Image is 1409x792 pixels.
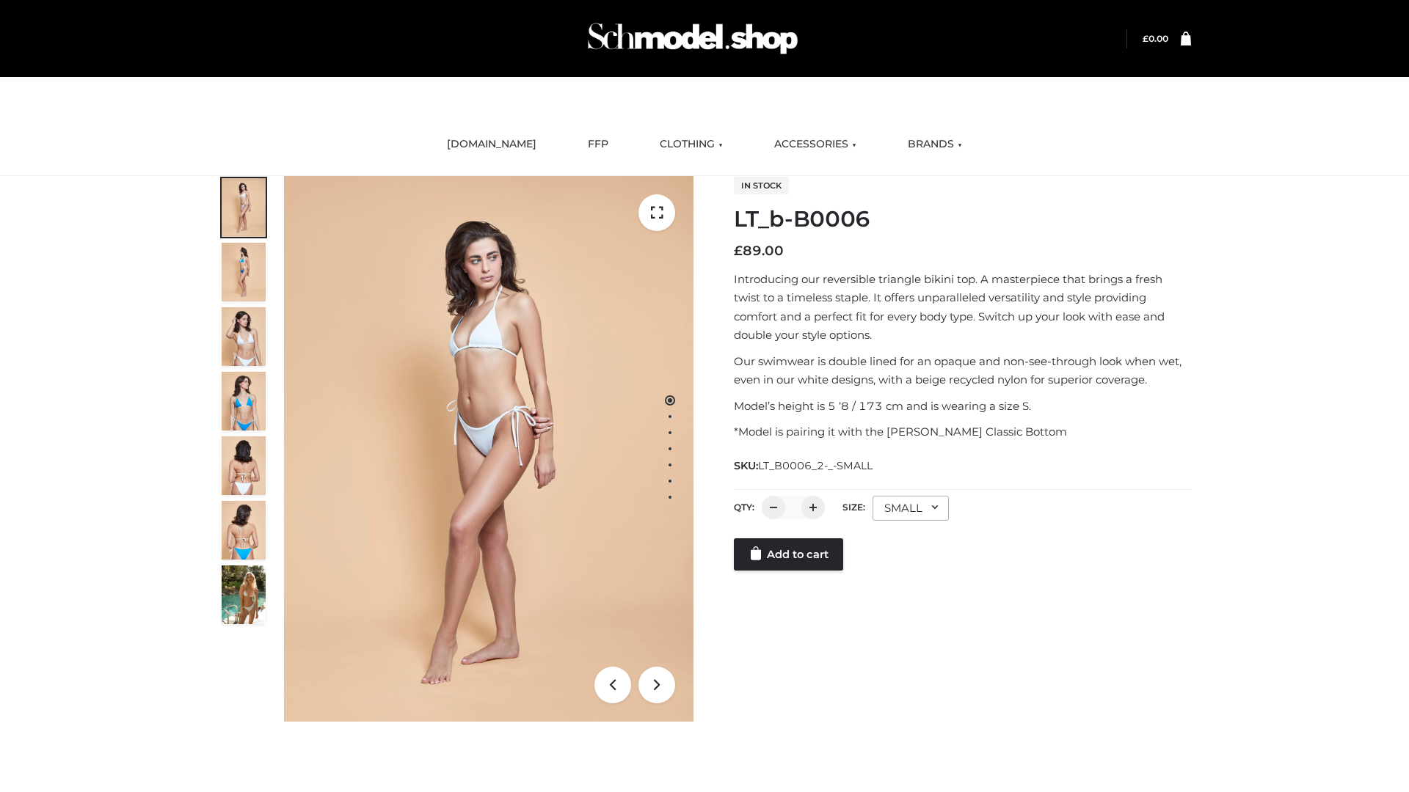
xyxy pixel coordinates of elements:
a: FFP [577,128,619,161]
h1: LT_b-B0006 [734,206,1191,232]
img: ArielClassicBikiniTop_CloudNine_AzureSky_OW114ECO_7-scaled.jpg [222,436,266,495]
img: Schmodel Admin 964 [583,10,803,67]
img: ArielClassicBikiniTop_CloudNine_AzureSky_OW114ECO_8-scaled.jpg [222,501,266,560]
p: *Model is pairing it with the [PERSON_NAME] Classic Bottom [734,422,1191,441]
span: LT_B0006_2-_-SMALL [758,459,873,472]
a: £0.00 [1143,33,1168,44]
div: SMALL [873,496,949,521]
a: Add to cart [734,538,843,571]
span: £ [734,243,743,259]
img: ArielClassicBikiniTop_CloudNine_AzureSky_OW114ECO_3-scaled.jpg [222,307,266,366]
img: ArielClassicBikiniTop_CloudNine_AzureSky_OW114ECO_1-scaled.jpg [222,178,266,237]
a: [DOMAIN_NAME] [436,128,547,161]
a: CLOTHING [649,128,734,161]
span: £ [1143,33,1148,44]
img: ArielClassicBikiniTop_CloudNine_AzureSky_OW114ECO_4-scaled.jpg [222,372,266,430]
label: Size: [842,502,865,513]
a: ACCESSORIES [763,128,867,161]
img: ArielClassicBikiniTop_CloudNine_AzureSky_OW114ECO_1 [284,176,693,722]
bdi: 0.00 [1143,33,1168,44]
p: Model’s height is 5 ‘8 / 173 cm and is wearing a size S. [734,397,1191,416]
span: In stock [734,177,789,194]
span: SKU: [734,457,874,474]
label: QTY: [734,502,754,513]
p: Introducing our reversible triangle bikini top. A masterpiece that brings a fresh twist to a time... [734,270,1191,345]
p: Our swimwear is double lined for an opaque and non-see-through look when wet, even in our white d... [734,352,1191,389]
img: Arieltop_CloudNine_AzureSky2.jpg [222,565,266,624]
img: ArielClassicBikiniTop_CloudNine_AzureSky_OW114ECO_2-scaled.jpg [222,243,266,301]
bdi: 89.00 [734,243,784,259]
a: BRANDS [897,128,973,161]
